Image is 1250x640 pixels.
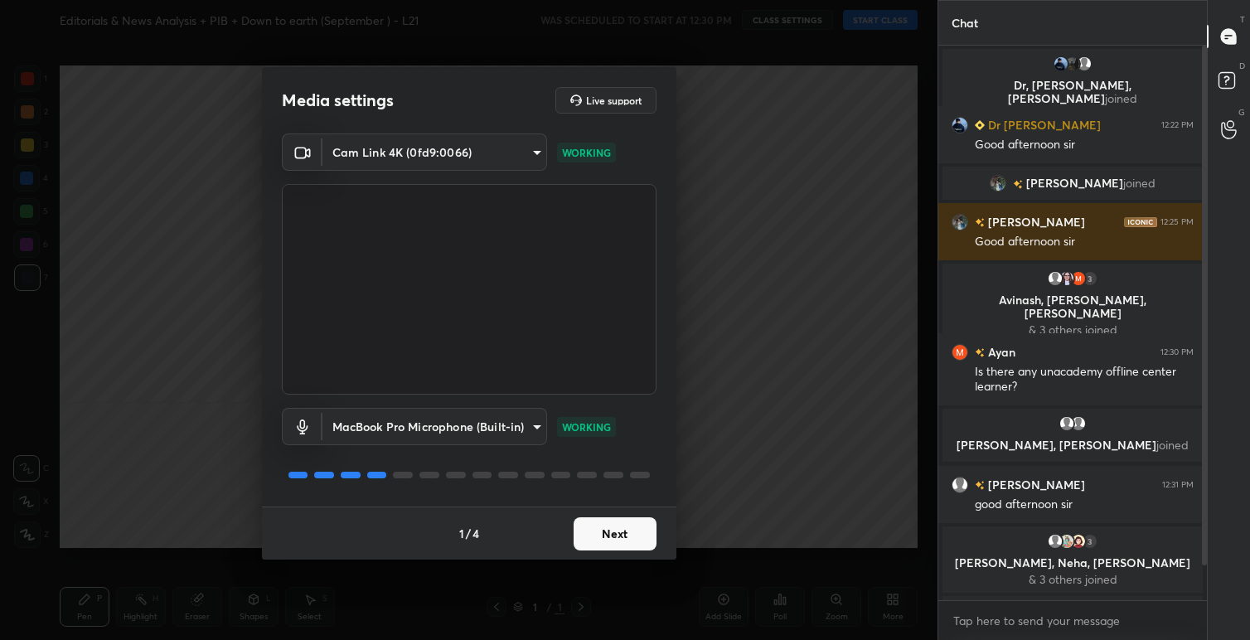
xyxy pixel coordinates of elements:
h6: [PERSON_NAME] [985,476,1085,493]
img: 3 [1059,533,1075,550]
img: 08ba124572e94aac9b05de641466b65d.100167497_3 [952,344,968,361]
img: d5b0295cea7f463ca2d7ad66891c3dd5.jpg [952,214,968,230]
span: joined [1105,90,1137,106]
p: WORKING [562,145,611,160]
h6: Ayan [985,343,1015,361]
h6: Dr [PERSON_NAME] [985,116,1101,133]
p: Dr, [PERSON_NAME], [PERSON_NAME] [952,79,1193,105]
img: no-rating-badge.077c3623.svg [975,218,985,227]
h4: 1 [459,525,464,542]
img: Learner_Badge_beginner_1_8b307cf2a0.svg [975,120,985,130]
img: default.png [1047,533,1063,550]
div: 3 [1082,533,1098,550]
p: [PERSON_NAME], [PERSON_NAME] [952,439,1193,452]
div: 12:25 PM [1160,217,1194,227]
div: good afternoon sir [975,497,1194,513]
div: Cam Link 4K (0fd9:0066) [322,408,547,445]
div: Good afternoon sir [975,234,1194,250]
p: Chat [938,1,991,45]
div: Good afternoon sir [975,137,1194,153]
h4: / [466,525,471,542]
div: 12:31 PM [1162,480,1194,490]
p: G [1238,106,1245,119]
img: default.png [1070,415,1087,432]
h2: Media settings [282,90,394,111]
img: default.png [1076,56,1093,72]
span: [PERSON_NAME] [1026,177,1123,190]
div: grid [938,46,1207,600]
img: no-rating-badge.077c3623.svg [975,481,985,490]
img: a501cbdc246542aebdbdf2a16ab1b842.jpg [1064,56,1081,72]
h5: Live support [586,95,642,105]
p: WORKING [562,419,611,434]
div: 3 [1082,270,1098,287]
span: joined [1156,437,1189,453]
p: & 3 others joined [952,323,1193,337]
p: Avinash, [PERSON_NAME], [PERSON_NAME] [952,293,1193,320]
p: [PERSON_NAME], Neha, [PERSON_NAME] [952,556,1193,570]
p: T [1240,13,1245,26]
div: 12:30 PM [1160,347,1194,357]
img: no-rating-badge.077c3623.svg [1013,180,1023,189]
span: joined [1123,177,1156,190]
img: 14935379_77EB8FD9-6ECC-459E-9884-8875AC3DAE1F.png [1070,533,1087,550]
div: 12:22 PM [1161,120,1194,130]
img: default.png [1059,415,1075,432]
div: Cam Link 4K (0fd9:0066) [322,133,547,171]
img: iconic-dark.1390631f.png [1124,217,1157,227]
img: default.png [1047,270,1063,287]
h6: [PERSON_NAME] [985,213,1085,230]
p: & 3 others joined [952,573,1193,586]
button: Next [574,517,656,550]
img: 08ba124572e94aac9b05de641466b65d.100167497_3 [1070,270,1087,287]
img: no-rating-badge.077c3623.svg [975,348,985,357]
h4: 4 [472,525,479,542]
img: d7cf5e49fa0246f39549362ac011ea0d.jpg [1059,270,1075,287]
img: default.png [952,477,968,493]
img: 7ee51ac36b0e4012b034e8f483c91527.jpg [952,117,968,133]
img: d5b0295cea7f463ca2d7ad66891c3dd5.jpg [990,175,1006,192]
p: D [1239,60,1245,72]
img: 7ee51ac36b0e4012b034e8f483c91527.jpg [1053,56,1069,72]
div: Is there any unacademy offline center learner? [975,364,1194,395]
